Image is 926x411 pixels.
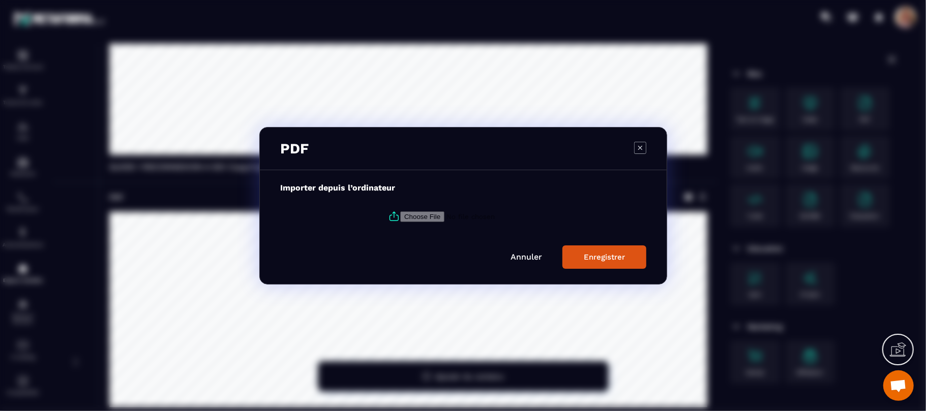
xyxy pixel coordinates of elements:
[584,252,625,262] div: Enregistrer
[280,183,395,193] label: Importer depuis l’ordinateur
[883,370,914,401] a: Ouvrir le chat
[562,245,646,269] button: Enregistrer
[280,140,309,157] h3: PDF
[511,252,542,262] a: Annuler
